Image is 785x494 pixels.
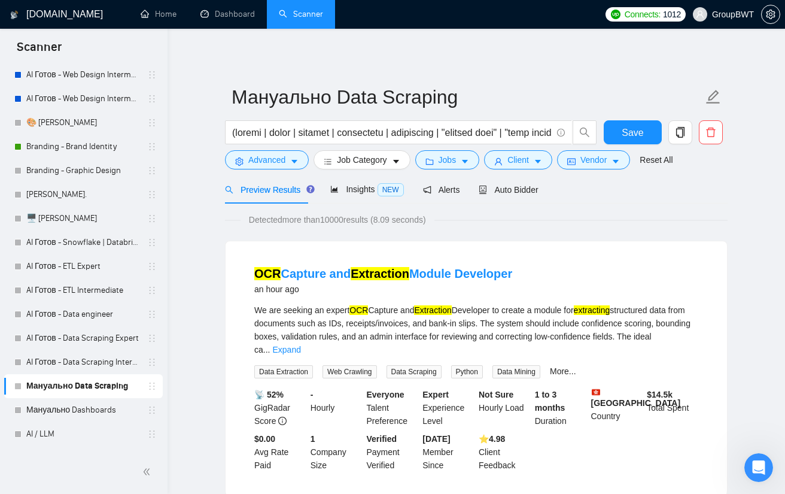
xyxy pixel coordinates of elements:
a: Branding - Graphic Design [26,159,140,183]
span: Data Extraction [254,365,313,378]
a: 🖥️ [PERSON_NAME] [26,207,140,231]
span: Advanced [248,153,285,166]
b: 1 to 3 months [535,390,565,413]
div: Experience Level [420,388,476,428]
span: Scanner [7,38,71,63]
span: holder [147,142,157,151]
span: setting [235,157,244,166]
div: Tooltip anchor [305,184,316,195]
b: [GEOGRAPHIC_DATA] [591,388,681,408]
span: Vendor [580,153,607,166]
div: Total Spent [644,388,701,428]
button: settingAdvancedcaret-down [225,150,309,169]
div: an hour ago [254,282,512,296]
span: holder [147,190,157,199]
span: holder [147,238,157,247]
a: OCRCapture andExtractionModule Developer [254,267,512,280]
img: logo [10,5,19,25]
span: ... [263,345,270,354]
img: 🇭🇰 [592,388,600,396]
span: caret-down [611,157,620,166]
b: Not Sure [479,390,513,399]
span: caret-down [392,157,400,166]
input: Search Freelance Jobs... [232,125,552,140]
a: homeHome [141,9,177,19]
a: 🗄️ [PERSON_NAME] [26,446,140,470]
span: holder [147,357,157,367]
img: upwork-logo.png [611,10,620,19]
div: Client Feedback [476,432,533,472]
button: setting [761,5,780,24]
span: holder [147,286,157,295]
span: Web Crawling [322,365,376,378]
b: Expert [422,390,449,399]
span: info-circle [557,129,565,137]
a: AI Готов - ETL Intermediate [26,278,140,302]
div: Hourly Load [476,388,533,428]
a: Мануально Dashboards [26,398,140,422]
button: userClientcaret-down [484,150,552,169]
a: AI Готов - Data Scraping Expert [26,326,140,350]
a: setting [761,10,780,19]
a: 🎨 [PERSON_NAME] [26,111,140,135]
span: caret-down [290,157,299,166]
span: notification [423,186,431,194]
div: We are seeking an expert Capture and Developer to create a module for structured data from docume... [254,304,698,356]
a: dashboardDashboard [200,9,255,19]
a: Expand [272,345,300,354]
span: copy [669,127,692,138]
button: copy [668,120,692,144]
span: Data Mining [492,365,540,378]
span: Auto Bidder [479,185,538,195]
span: Save [622,125,643,140]
button: delete [699,120,723,144]
a: AI Готов - Web Design Intermediate минус Developer [26,63,140,87]
b: - [311,390,314,399]
mark: OCR [349,305,368,315]
mark: extracting [574,305,610,315]
b: $ 14.5k [647,390,673,399]
b: Verified [367,434,397,444]
span: holder [147,118,157,128]
span: 1012 [663,8,681,21]
span: Preview Results [225,185,311,195]
a: AI / LLM [26,422,140,446]
span: holder [147,94,157,104]
div: Payment Verified [364,432,421,472]
span: bars [324,157,332,166]
b: $0.00 [254,434,275,444]
a: AI Готов - Web Design Intermediate минус Development [26,87,140,111]
span: user [696,10,704,19]
span: Client [507,153,529,166]
div: Talent Preference [364,388,421,428]
button: idcardVendorcaret-down [557,150,630,169]
b: 1 [311,434,315,444]
span: Data Scraping [387,365,442,378]
iframe: Intercom live chat [744,453,773,482]
span: area-chart [330,185,339,193]
button: folderJobscaret-down [415,150,480,169]
button: barsJob Categorycaret-down [314,150,410,169]
b: [DATE] [422,434,450,444]
span: holder [147,166,157,175]
span: info-circle [278,417,287,425]
span: double-left [142,466,154,478]
span: Python [451,365,483,378]
mark: Extraction [351,267,409,280]
div: Duration [533,388,589,428]
span: Alerts [423,185,460,195]
span: Jobs [439,153,457,166]
span: search [573,127,596,138]
span: robot [479,186,487,194]
div: Country [589,388,645,428]
span: caret-down [461,157,469,166]
div: Company Size [308,432,364,472]
a: AI Готов - Data engineer [26,302,140,326]
span: holder [147,214,157,223]
a: AI Готов - Data Scraping Intermediate [26,350,140,374]
span: Job Category [337,153,387,166]
span: holder [147,405,157,415]
button: Save [604,120,662,144]
span: holder [147,381,157,391]
span: Detected more than 10000 results (8.09 seconds) [241,213,434,226]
